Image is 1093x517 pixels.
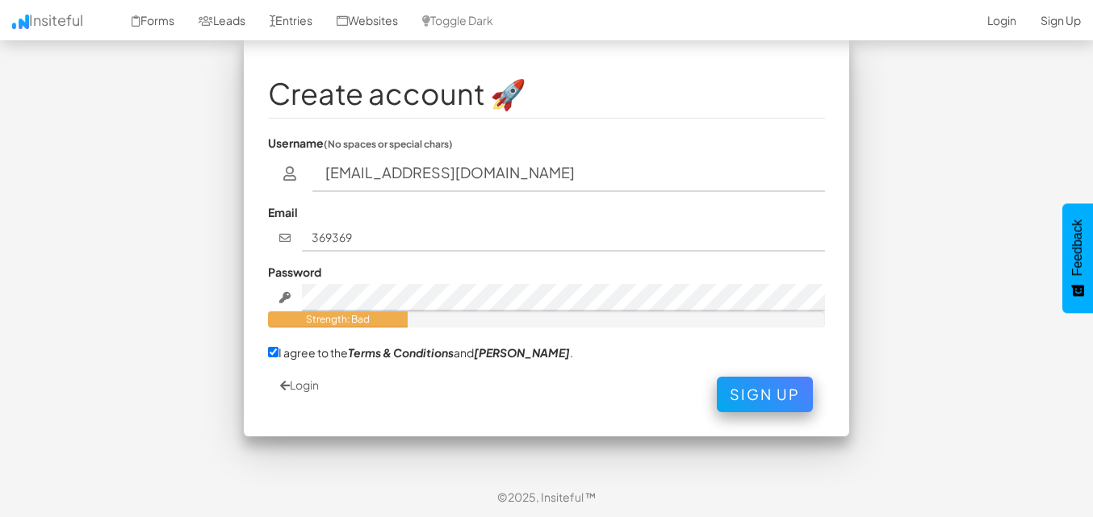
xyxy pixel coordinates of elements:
[268,311,408,327] div: Strength: Bad
[312,155,826,192] input: username
[268,264,321,280] label: Password
[268,77,825,110] h1: Create account 🚀
[474,345,570,360] a: [PERSON_NAME]
[268,204,298,220] label: Email
[717,377,813,412] button: Sign Up
[302,224,826,252] input: john@doe.com
[12,15,29,29] img: icon.png
[268,344,573,361] label: I agree to the and .
[324,138,453,150] small: (No spaces or special chars)
[1070,219,1085,276] span: Feedback
[280,377,319,392] a: Login
[1062,203,1093,313] button: Feedback - Show survey
[268,135,453,151] label: Username
[268,347,278,357] input: I agree to theTerms & Conditionsand[PERSON_NAME].
[348,345,454,360] a: Terms & Conditions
